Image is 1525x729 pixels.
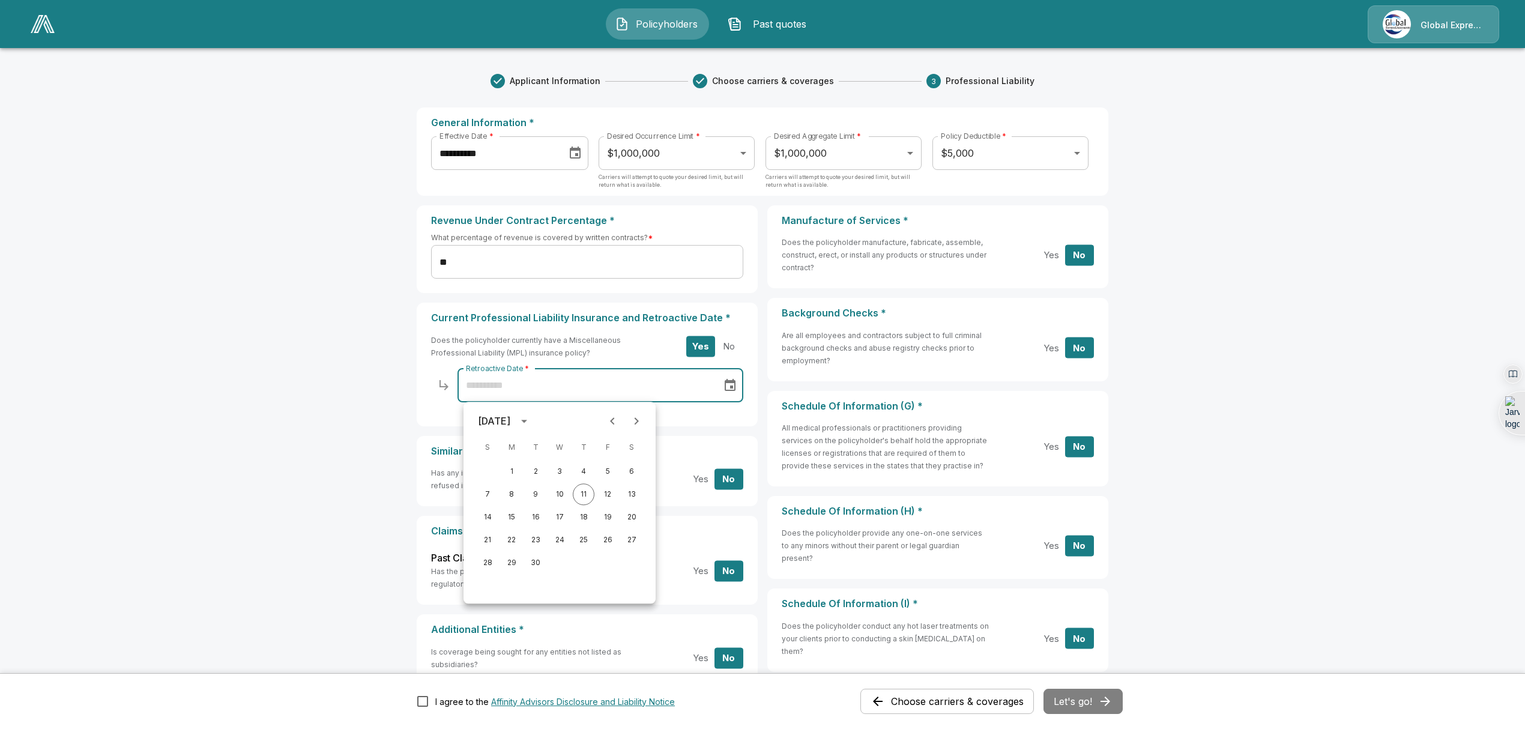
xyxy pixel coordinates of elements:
[1065,337,1094,358] button: No
[941,131,1006,141] label: Policy Deductible
[431,525,743,537] p: Claims *
[624,409,648,433] button: Next month
[719,8,822,40] button: Past quotes IconPast quotes
[600,409,624,433] button: Previous month
[31,15,55,33] img: AA Logo
[510,75,600,87] span: Applicant Information
[782,422,990,472] h6: All medical professionals or practitioners providing services on the policyholder's behalf hold t...
[621,461,642,482] button: 6
[774,131,861,141] label: Desired Aggregate Limit
[439,131,493,141] label: Effective Date
[782,329,990,367] h6: Are all employees and contractors subject to full criminal background checks and abuse registry c...
[607,131,700,141] label: Desired Occurrence Limit
[766,136,922,170] div: $1,000,000
[501,506,522,528] button: 15
[563,141,587,165] button: Choose date, selected date is Oct 24, 2025
[501,483,522,505] button: 8
[477,435,498,459] span: Sunday
[634,17,700,31] span: Policyholders
[431,117,1094,129] p: General Information *
[431,215,743,226] p: Revenue Under Contract Percentage *
[525,461,546,482] button: 2
[1065,244,1094,265] button: No
[525,529,546,551] button: 23
[525,506,546,528] button: 16
[621,506,642,528] button: 20
[1368,5,1499,43] a: Agency IconGlobal Express Underwriters
[718,374,742,398] button: Choose date
[431,334,639,359] h6: Does the policyholder currently have a Miscellaneous Professional Liability (MPL) insurance policy?
[1037,337,1066,358] button: Yes
[714,560,743,581] button: No
[686,647,715,668] button: Yes
[549,506,570,528] button: 17
[599,173,755,197] p: Carriers will attempt to quote your desired limit, but will return what is available.
[615,17,629,31] img: Policyholders Icon
[431,646,639,671] h6: Is coverage being sought for any entities not listed as subsidiaries?
[466,363,529,374] label: Retroactive Date
[573,506,594,528] button: 18
[1037,628,1066,649] button: Yes
[477,529,498,551] button: 21
[714,647,743,668] button: No
[782,506,1094,517] p: Schedule Of Information (H) *
[501,435,522,459] span: Monday
[712,75,834,87] span: Choose carriers & coverages
[525,435,546,459] span: Tuesday
[860,689,1034,714] button: Choose carriers & coverages
[477,483,498,505] button: 7
[1037,437,1066,458] button: Yes
[431,551,565,565] label: Past Claims or Legal Actions
[1065,437,1094,458] button: No
[435,695,675,708] div: I agree to the
[501,552,522,573] button: 29
[782,527,990,564] h6: Does the policyholder provide any one-on-one services to any minors without their parent or legal...
[501,529,522,551] button: 22
[714,469,743,490] button: No
[597,506,618,528] button: 19
[599,136,755,170] div: $1,000,000
[1421,19,1484,31] p: Global Express Underwriters
[501,461,522,482] button: 1
[766,173,922,197] p: Carriers will attempt to quote your desired limit, but will return what is available.
[932,136,1089,170] div: $5,000
[573,529,594,551] button: 25
[573,435,594,459] span: Thursday
[477,552,498,573] button: 28
[931,77,936,86] text: 3
[549,483,570,505] button: 10
[621,529,642,551] button: 27
[573,483,594,505] button: 11
[1065,628,1094,649] button: No
[686,336,715,357] button: Yes
[714,336,743,357] button: No
[514,411,534,431] button: calendar view is open, switch to year view
[431,446,743,457] p: Similar Insurance Declined *
[606,8,709,40] button: Policyholders IconPolicyholders
[573,461,594,482] button: 4
[728,17,742,31] img: Past quotes Icon
[782,620,990,658] h6: Does the policyholder conduct any hot laser treatments on your clients prior to conducting a skin...
[782,307,1094,319] p: Background Checks *
[1065,535,1094,556] button: No
[597,529,618,551] button: 26
[946,75,1034,87] span: Professional Liability
[1383,10,1411,38] img: Agency Icon
[621,435,642,459] span: Saturday
[549,529,570,551] button: 24
[477,506,498,528] button: 14
[431,312,743,324] p: Current Professional Liability Insurance and Retroactive Date *
[686,560,715,581] button: Yes
[747,17,813,31] span: Past quotes
[525,552,546,573] button: 30
[431,231,743,244] h6: What percentage of revenue is covered by written contracts?
[782,215,1094,226] p: Manufacture of Services *
[1037,535,1066,556] button: Yes
[478,414,510,428] div: [DATE]
[597,435,618,459] span: Friday
[431,467,639,492] h6: Has any insurance application been declined, canceled, or refused in the past three years?
[782,401,1094,412] p: Schedule Of Information (G) *
[549,461,570,482] button: 3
